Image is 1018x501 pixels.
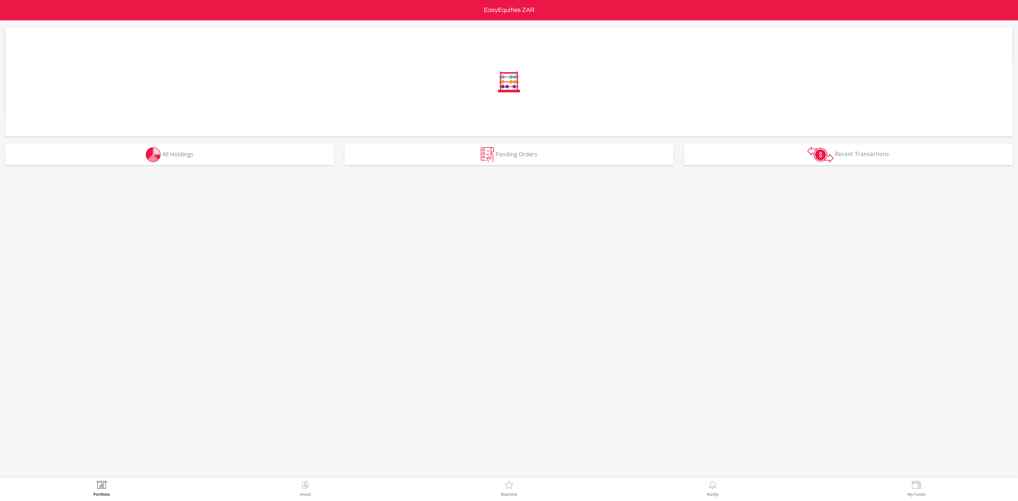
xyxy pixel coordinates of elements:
button: Pending Orders [344,144,673,165]
img: View Portfolio [96,481,107,491]
label: My Funds [907,492,925,496]
label: Notify [707,492,718,496]
img: transactions-zar-wht.png [807,147,834,162]
img: Watchlist [504,481,514,491]
img: Invest Now [300,481,311,491]
button: Recent Transactions [684,144,1013,165]
span: Recent Transactions [835,150,889,158]
a: Invest [300,481,311,496]
label: Invest [300,492,311,496]
a: Portfolio [93,481,110,496]
span: All Holdings [162,150,193,158]
label: Portfolio [93,492,110,496]
span: Pending Orders [495,150,537,158]
a: My Funds [907,481,925,496]
img: View Funds [911,481,922,491]
img: pending_instructions-wht.png [481,147,494,162]
img: View Notifications [707,481,718,491]
img: holdings-wht.png [146,147,161,162]
button: All Holdings [5,144,334,165]
label: Watchlist [501,492,517,496]
a: Notify [707,481,718,496]
a: Watchlist [501,481,517,496]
